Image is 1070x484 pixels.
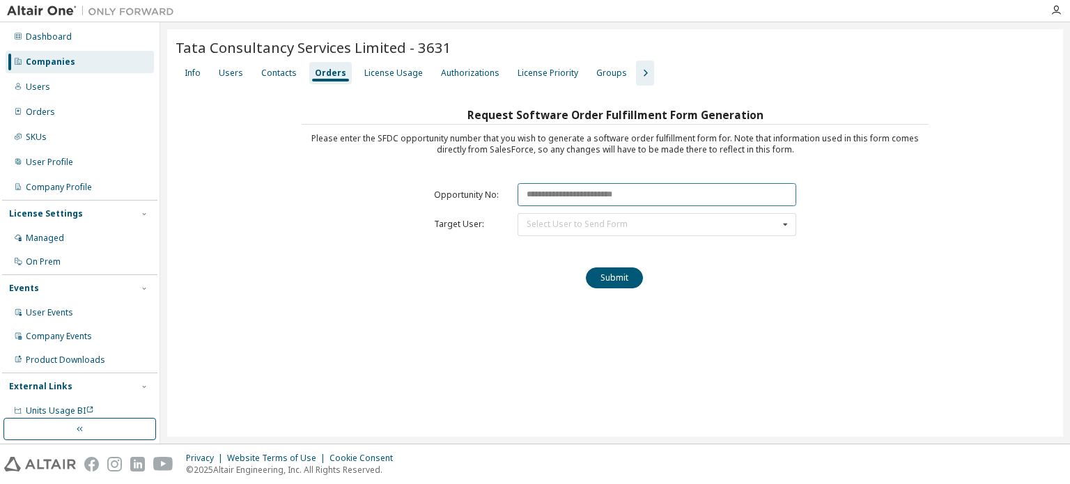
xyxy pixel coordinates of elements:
[26,81,50,93] div: Users
[153,457,173,471] img: youtube.svg
[302,105,929,125] h3: Request Software Order Fulfillment Form Generation
[26,56,75,68] div: Companies
[586,267,643,288] button: Submit
[26,331,92,342] div: Company Events
[26,405,94,416] span: Units Usage BI
[84,457,99,471] img: facebook.svg
[26,256,61,267] div: On Prem
[527,220,628,228] div: Select User to Send Form
[518,68,578,79] div: License Priority
[441,68,499,79] div: Authorizations
[302,105,929,299] div: Please enter the SFDC opportunity number that you wish to generate a software order fulfillment f...
[186,464,401,476] p: © 2025 Altair Engineering, Inc. All Rights Reserved.
[26,107,55,118] div: Orders
[227,453,329,464] div: Website Terms of Use
[26,233,64,244] div: Managed
[434,213,511,236] td: Target User:
[9,208,83,219] div: License Settings
[26,354,105,366] div: Product Downloads
[9,381,72,392] div: External Links
[26,31,72,42] div: Dashboard
[130,457,145,471] img: linkedin.svg
[26,307,73,318] div: User Events
[185,68,201,79] div: Info
[364,68,423,79] div: License Usage
[7,4,181,18] img: Altair One
[315,68,346,79] div: Orders
[329,453,401,464] div: Cookie Consent
[219,68,243,79] div: Users
[434,183,511,206] td: Opportunity No:
[4,457,76,471] img: altair_logo.svg
[186,453,227,464] div: Privacy
[176,38,451,57] span: Tata Consultancy Services Limited - 3631
[9,283,39,294] div: Events
[107,457,122,471] img: instagram.svg
[26,182,92,193] div: Company Profile
[26,157,73,168] div: User Profile
[261,68,297,79] div: Contacts
[596,68,627,79] div: Groups
[26,132,47,143] div: SKUs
